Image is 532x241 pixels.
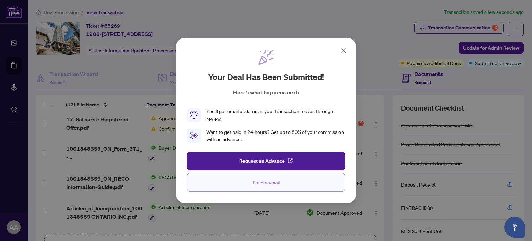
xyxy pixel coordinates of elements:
div: Want to get paid in 24 hours? Get up to 80% of your commission with an advance. [206,128,345,144]
div: You’ll get email updates as your transaction moves through review. [206,107,345,123]
span: Request an Advance [239,155,285,166]
button: I'm Finished [187,173,345,192]
button: Open asap [504,217,525,238]
p: Here’s what happens next: [233,88,299,96]
span: I'm Finished [253,177,280,188]
button: Request an Advance [187,152,345,170]
h2: Your deal has been submitted! [208,71,324,83]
